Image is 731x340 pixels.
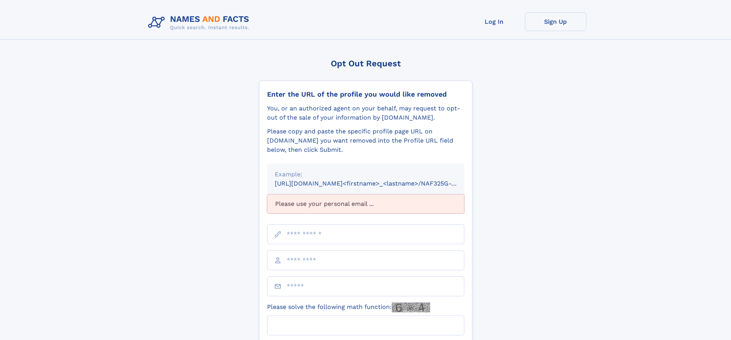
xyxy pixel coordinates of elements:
div: Please use your personal email ... [267,194,464,214]
img: Logo Names and Facts [145,12,256,33]
div: You, or an authorized agent on your behalf, may request to opt-out of the sale of your informatio... [267,104,464,122]
a: Sign Up [525,12,586,31]
div: Enter the URL of the profile you would like removed [267,90,464,99]
a: Log In [464,12,525,31]
div: Opt Out Request [259,59,472,68]
small: [URL][DOMAIN_NAME]<firstname>_<lastname>/NAF325G-xxxxxxxx [275,180,479,187]
div: Please copy and paste the specific profile page URL on [DOMAIN_NAME] you want removed into the Pr... [267,127,464,154]
div: Example: [275,170,457,179]
label: Please solve the following math function: [267,302,430,312]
